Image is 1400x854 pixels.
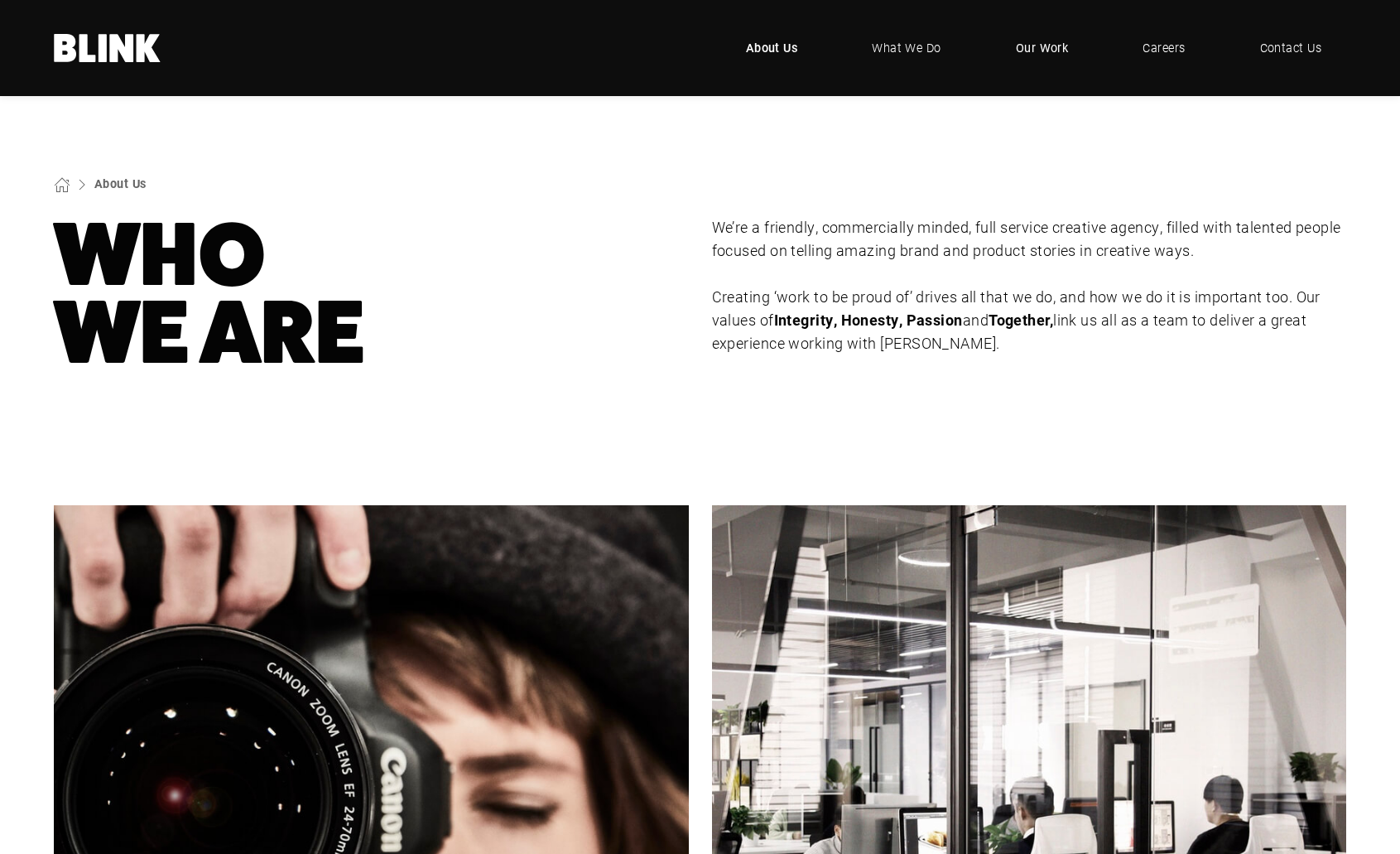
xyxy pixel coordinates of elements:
[1235,23,1347,73] a: Contact Us
[1016,39,1069,57] span: Our Work
[847,23,966,73] a: What We Do
[712,286,1347,355] p: Creating ‘work to be proud of’ drives all that we do, and how we do it is important too. Our valu...
[774,310,963,330] strong: Integrity, Honesty, Passion
[1260,39,1322,57] span: Contact Us
[721,23,823,73] a: About Us
[991,23,1094,73] a: Our Work
[712,216,1347,263] p: We’re a friendly, commercially minded, full service creative agency, filled with talented people ...
[989,310,1053,330] strong: Together,
[54,216,689,372] h1: Who We Are
[1143,39,1185,57] span: Careers
[94,176,147,191] a: About Us
[746,39,798,57] span: About Us
[54,34,161,62] a: Home
[872,39,941,57] span: What We Do
[1118,23,1210,73] a: Careers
